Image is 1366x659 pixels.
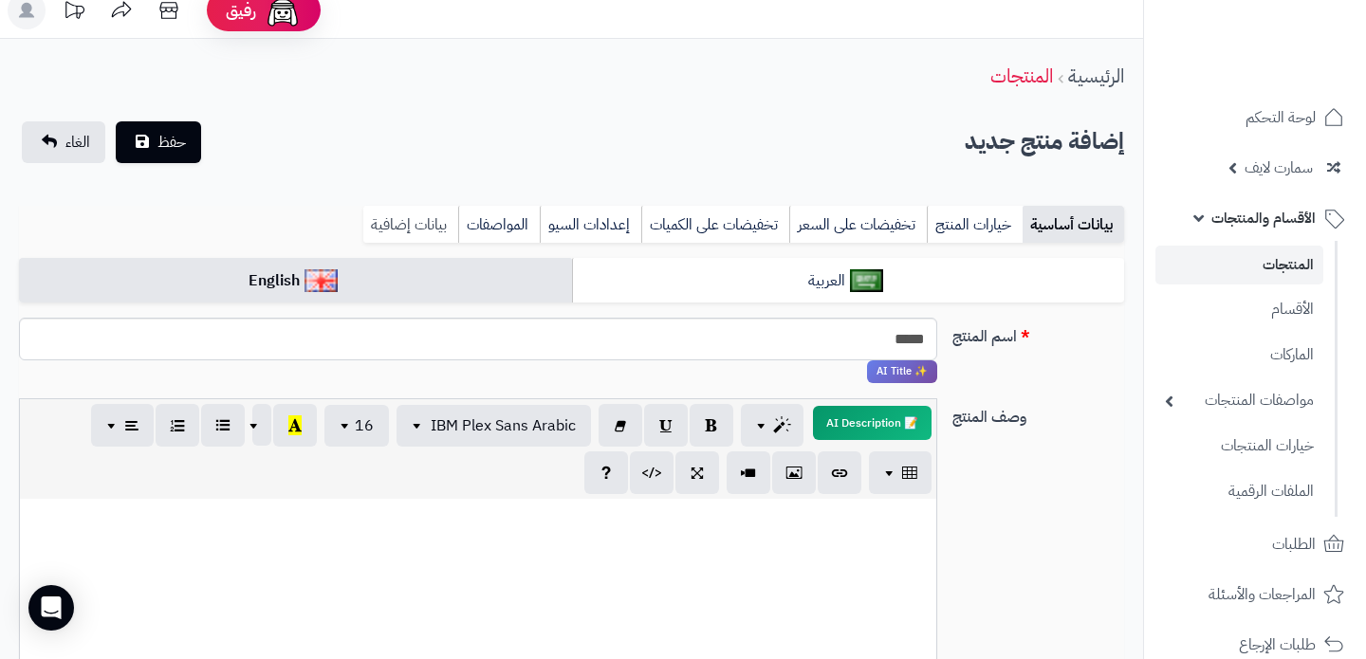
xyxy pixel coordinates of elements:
[867,360,937,383] span: انقر لاستخدام رفيقك الذكي
[1155,380,1323,421] a: مواصفات المنتجات
[1023,206,1124,244] a: بيانات أساسية
[1155,471,1323,512] a: الملفات الرقمية
[1239,632,1316,658] span: طلبات الإرجاع
[458,206,540,244] a: المواصفات
[1155,95,1355,140] a: لوحة التحكم
[540,206,641,244] a: إعدادات السيو
[1155,246,1323,284] a: المنتجات
[363,206,458,244] a: بيانات إضافية
[1211,205,1316,231] span: الأقسام والمنتجات
[990,62,1053,90] a: المنتجات
[1155,522,1355,567] a: الطلبات
[850,269,883,292] img: العربية
[572,258,1125,304] a: العربية
[28,585,74,631] div: Open Intercom Messenger
[305,269,338,292] img: English
[431,414,576,437] span: IBM Plex Sans Arabic
[116,121,201,163] button: حفظ
[324,405,389,447] button: 16
[965,122,1124,161] h2: إضافة منتج جديد
[65,131,90,154] span: الغاء
[397,405,591,447] button: IBM Plex Sans Arabic
[1155,335,1323,375] a: الماركات
[1209,581,1316,608] span: المراجعات والأسئلة
[813,406,932,440] button: 📝 AI Description
[945,398,1132,429] label: وصف المنتج
[157,131,186,154] span: حفظ
[1068,62,1124,90] a: الرئيسية
[1272,531,1316,558] span: الطلبات
[1245,155,1313,181] span: سمارت لايف
[1246,104,1316,131] span: لوحة التحكم
[1155,289,1323,330] a: الأقسام
[22,121,105,163] a: الغاء
[927,206,1023,244] a: خيارات المنتج
[1155,572,1355,617] a: المراجعات والأسئلة
[789,206,927,244] a: تخفيضات على السعر
[355,414,374,437] span: 16
[19,258,572,304] a: English
[945,318,1132,348] label: اسم المنتج
[641,206,789,244] a: تخفيضات على الكميات
[1155,426,1323,467] a: خيارات المنتجات
[1237,48,1348,88] img: logo-2.png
